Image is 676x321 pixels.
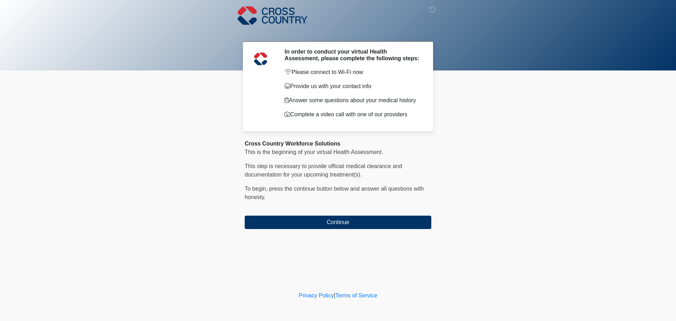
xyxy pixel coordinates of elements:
[335,292,377,298] a: Terms of Service
[284,96,421,105] p: Answer some questions about your medical history
[284,68,421,76] p: Please connect to Wi-Fi now
[284,82,421,91] p: Provide us with your contact info
[245,149,383,155] span: This is the beginning of your virtual Health Assessment.
[284,48,421,62] h2: In order to conduct your virtual Health Assessment, please complete the following steps:
[238,5,307,26] img: Cross Country Logo
[239,25,437,38] h1: ‎ ‎ ‎
[299,292,334,298] a: Privacy Policy
[245,216,431,229] button: Continue
[245,186,424,200] span: To begin, ﻿﻿﻿﻿﻿﻿﻿﻿﻿﻿﻿﻿press the continue button below and answer all questions with honesty.
[334,292,335,298] a: |
[250,48,271,69] img: Agent Avatar
[284,110,421,119] p: Complete a video call with one of our providers
[245,140,431,148] div: Cross Country Workforce Solutions
[245,163,402,178] span: This step is necessary to provide official medical clearance and documentation for your upcoming ...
